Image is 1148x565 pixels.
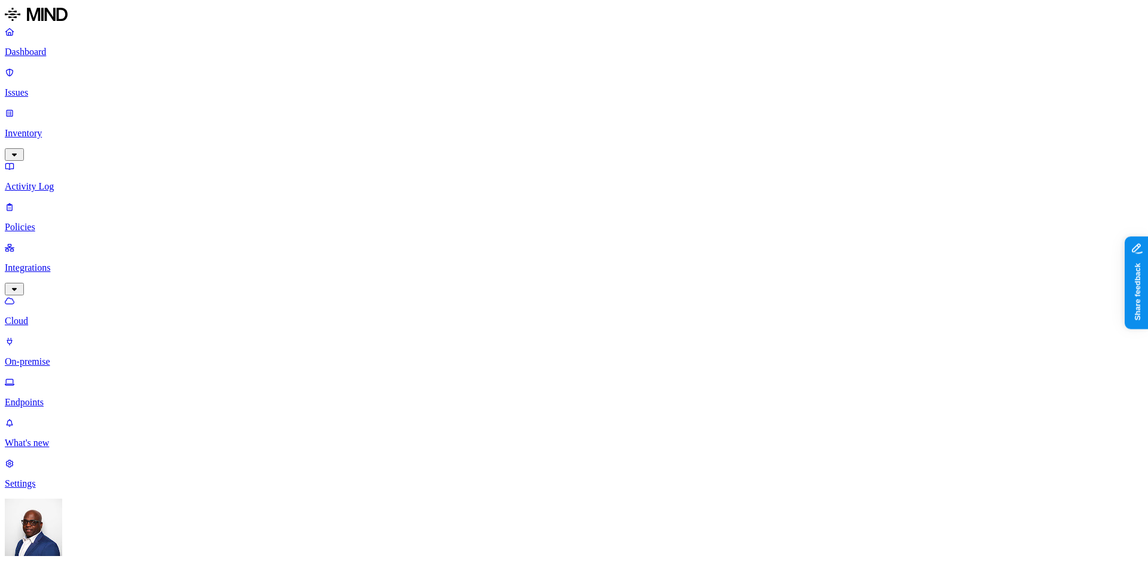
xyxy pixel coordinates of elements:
a: MIND [5,5,1143,26]
p: Settings [5,478,1143,489]
a: Settings [5,458,1143,489]
a: Inventory [5,108,1143,159]
p: Endpoints [5,397,1143,408]
p: Inventory [5,128,1143,139]
p: Cloud [5,316,1143,326]
p: On-premise [5,356,1143,367]
img: MIND [5,5,68,24]
a: Cloud [5,295,1143,326]
p: Integrations [5,262,1143,273]
a: Dashboard [5,26,1143,57]
p: Activity Log [5,181,1143,192]
a: On-premise [5,336,1143,367]
a: Endpoints [5,377,1143,408]
p: Dashboard [5,47,1143,57]
img: Gregory Thomas [5,499,62,556]
a: Policies [5,201,1143,233]
p: What's new [5,438,1143,448]
a: What's new [5,417,1143,448]
a: Issues [5,67,1143,98]
p: Policies [5,222,1143,233]
p: Issues [5,87,1143,98]
a: Integrations [5,242,1143,294]
a: Activity Log [5,161,1143,192]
